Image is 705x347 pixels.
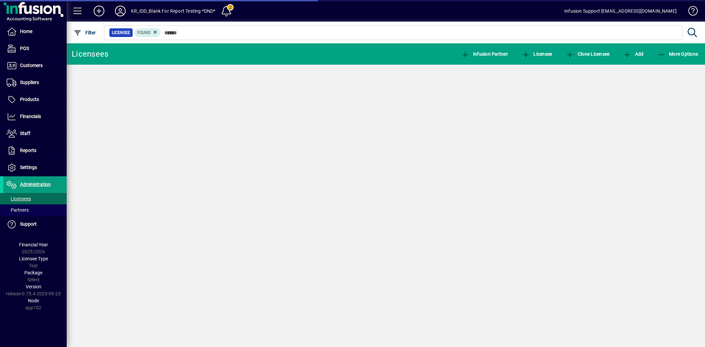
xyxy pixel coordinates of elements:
button: Add [88,5,110,17]
span: Infusion Partner [461,51,508,57]
button: Profile [110,5,131,17]
span: Licensees [7,196,31,201]
span: Support [20,221,37,227]
a: Products [3,91,67,108]
span: Package [24,270,42,275]
span: Products [20,97,39,102]
span: Customers [20,63,43,68]
span: Licensee [522,51,552,57]
div: Licensees [72,49,108,59]
button: Filter [72,27,98,39]
span: Clone Licensee [566,51,609,57]
a: Partners [3,204,67,216]
span: Partners [7,207,29,213]
span: Licensee Type [19,256,48,261]
button: Clone Licensee [564,48,611,60]
span: Node [28,298,39,303]
span: Reports [20,148,36,153]
span: Suppliers [20,80,39,85]
a: POS [3,40,67,57]
span: Administration [20,182,51,187]
span: POS [20,46,29,51]
button: Add [622,48,645,60]
a: Financials [3,108,67,125]
a: Reports [3,142,67,159]
button: More Options [656,48,700,60]
span: Settings [20,165,37,170]
span: Financial Year [19,242,48,247]
span: Licensee [112,29,130,36]
span: More Options [658,51,698,57]
a: Support [3,216,67,233]
button: Licensee [520,48,554,60]
a: Licensees [3,193,67,204]
a: Staff [3,125,67,142]
a: Settings [3,159,67,176]
div: KR_IDD_Blank For Report Testing *DND* [131,6,215,16]
span: Filter [74,30,96,35]
a: Home [3,23,67,40]
div: Infusion Support [EMAIL_ADDRESS][DOMAIN_NAME] [564,6,677,16]
span: Staff [20,131,30,136]
span: Found [137,30,151,35]
a: Knowledge Base [683,1,697,23]
button: Infusion Partner [460,48,510,60]
span: Financials [20,114,41,119]
a: Customers [3,57,67,74]
mat-chip: Found Status: Found [135,28,161,37]
span: Add [623,51,643,57]
span: Home [20,29,32,34]
a: Suppliers [3,74,67,91]
span: Version [26,284,41,289]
